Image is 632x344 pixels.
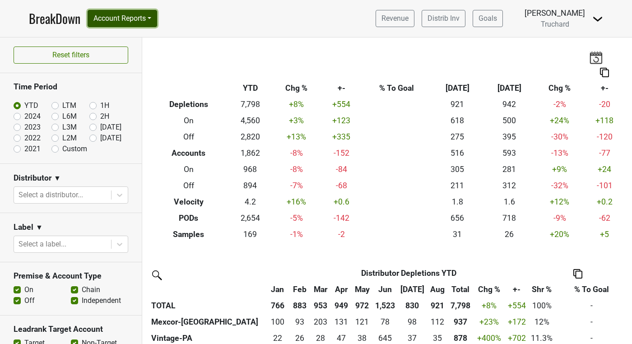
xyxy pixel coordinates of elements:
div: 121 [354,316,371,328]
div: 38 [354,332,371,344]
td: 100% [529,298,556,314]
label: Chain [82,284,100,295]
div: 35 [429,332,446,344]
td: 211 [432,177,483,194]
td: +118 [584,113,625,129]
a: BreakDown [29,9,80,28]
div: 93 [291,316,308,328]
td: 169 [228,226,272,242]
td: 968 [228,162,272,178]
td: -2 [321,226,362,242]
td: -9 % [535,210,584,226]
th: [DATE] [432,80,483,97]
th: % To Goal: activate to sort column ascending [555,281,627,298]
td: 97.99 [398,314,427,330]
img: last_updated_date [589,51,603,64]
th: Velocity [149,194,228,210]
th: Chg % [272,80,321,97]
label: 2023 [24,122,41,133]
td: 305 [432,162,483,178]
th: +-: activate to sort column ascending [505,281,528,298]
th: 7,798 [448,298,473,314]
td: +0.2 [584,194,625,210]
h3: Distributor [14,173,51,183]
span: +8% [482,301,497,310]
a: Distrib Inv [422,10,465,27]
span: ▼ [36,222,43,233]
div: +702 [507,332,526,344]
th: Chg % [535,80,584,97]
th: On [149,113,228,129]
label: [DATE] [100,122,121,133]
div: 78 [375,316,395,328]
img: Copy to clipboard [573,269,582,279]
th: 949 [331,298,352,314]
td: 99.9 [266,314,289,330]
td: 1,862 [228,145,272,162]
th: Apr: activate to sort column ascending [331,281,352,298]
h3: Premise & Account Type [14,271,128,281]
div: 878 [450,332,471,344]
div: 98 [400,316,425,328]
img: Copy to clipboard [600,68,609,77]
td: -32 % [535,177,584,194]
th: TOTAL [149,298,266,314]
th: [DATE] [483,80,535,97]
td: 618 [432,113,483,129]
label: 2024 [24,111,41,122]
th: PODs [149,210,228,226]
div: 22 [268,332,287,344]
span: +554 [508,301,526,310]
td: 203.24 [310,314,331,330]
th: 830 [398,298,427,314]
h3: Label [14,223,33,232]
td: -13 % [535,145,584,162]
td: 718 [483,210,535,226]
th: 1,523 [372,298,398,314]
td: -62 [584,210,625,226]
td: - [555,298,627,314]
td: 500 [483,113,535,129]
th: Off [149,129,228,145]
td: -2 % [535,97,584,113]
th: 766 [266,298,289,314]
h3: Time Period [14,82,128,92]
th: Chg %: activate to sort column ascending [473,281,506,298]
td: 312 [483,177,535,194]
div: 131 [333,316,350,328]
td: 395 [483,129,535,145]
td: +3 % [272,113,321,129]
td: +335 [321,129,362,145]
td: +8 % [272,97,321,113]
label: [DATE] [100,133,121,144]
th: Accounts [149,145,228,162]
td: 131.42 [331,314,352,330]
td: 4.2 [228,194,272,210]
button: Reset filters [14,46,128,64]
td: +0.6 [321,194,362,210]
label: L6M [62,111,77,122]
th: Distributor Depletions YTD [289,265,529,281]
span: ▼ [54,173,61,184]
th: YTD [228,80,272,97]
td: -1 % [272,226,321,242]
td: +554 [321,97,362,113]
td: 894 [228,177,272,194]
td: 12% [529,314,556,330]
label: 2021 [24,144,41,154]
td: 92.62 [289,314,310,330]
th: 883 [289,298,310,314]
img: filter [149,267,163,282]
td: +20 % [535,226,584,242]
td: 1.8 [432,194,483,210]
td: -8 % [272,145,321,162]
th: Jan: activate to sort column ascending [266,281,289,298]
td: +16 % [272,194,321,210]
label: Independent [82,295,121,306]
label: L3M [62,122,77,133]
td: 275 [432,129,483,145]
td: -5 % [272,210,321,226]
td: +24 [584,162,625,178]
th: 921 [427,298,448,314]
th: Shr %: activate to sort column ascending [529,281,556,298]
